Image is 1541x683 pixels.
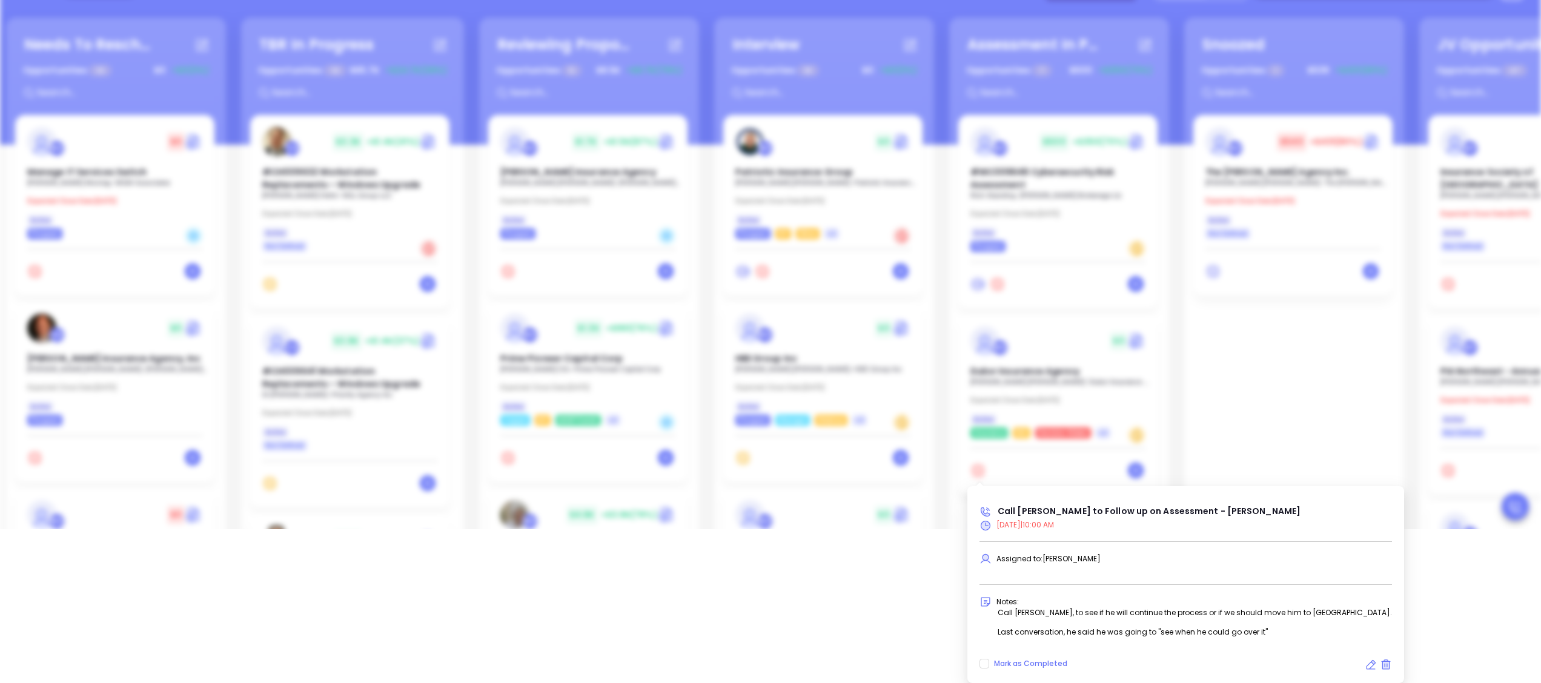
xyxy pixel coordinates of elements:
[998,627,1392,637] p: Last conversation, he said he was going to "see when he could go over it"
[998,608,1392,618] p: Call [PERSON_NAME], to see if he will continue the process or if we should move him to [GEOGRAPHI...
[996,520,1054,530] span: [DATE] | 10:00 AM
[996,596,1019,607] span: Notes:
[998,505,1301,517] span: Call [PERSON_NAME] to Follow up on Assessment - [PERSON_NAME]
[994,658,1067,668] span: Mark as Completed
[996,553,1101,564] span: Assigned to: [PERSON_NAME]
